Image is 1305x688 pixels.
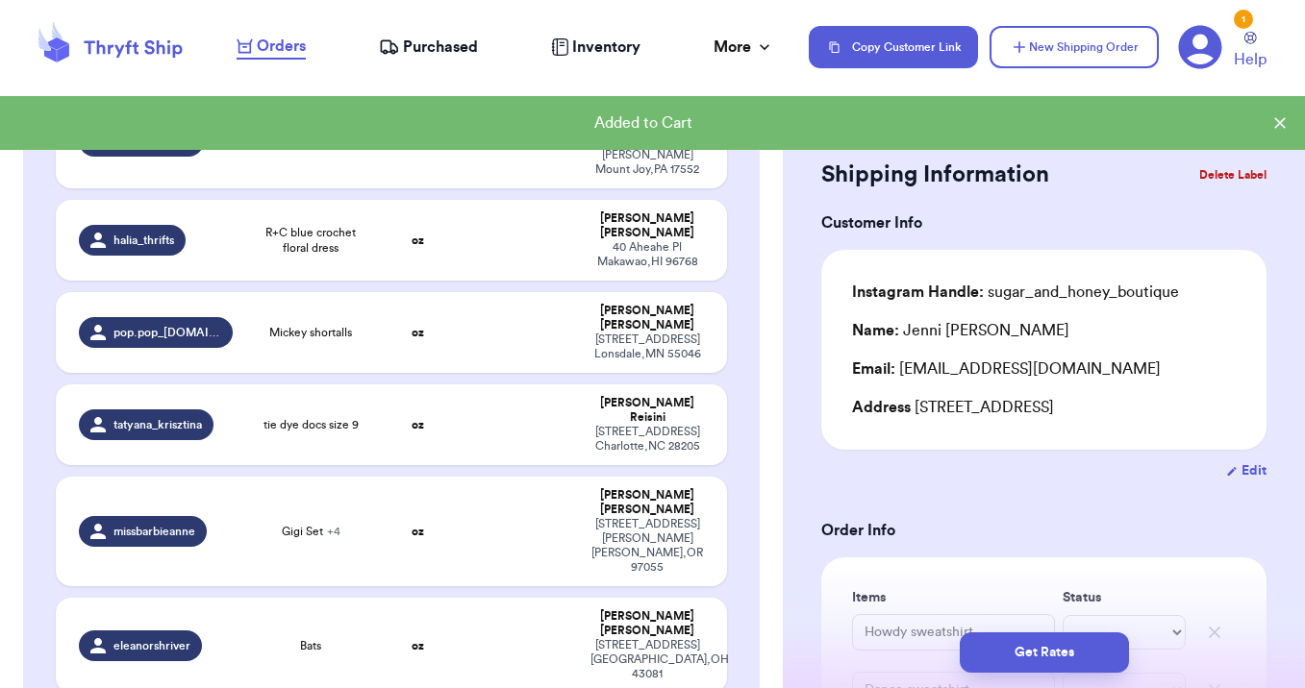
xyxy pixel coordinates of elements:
[852,323,899,338] span: Name:
[590,517,703,575] div: [STREET_ADDRESS][PERSON_NAME] [PERSON_NAME] , OR 97055
[852,319,1069,342] div: Jenni [PERSON_NAME]
[714,36,774,59] div: More
[551,36,640,59] a: Inventory
[300,638,321,653] span: Bats
[412,419,424,430] strong: oz
[821,211,1267,234] h3: Customer Info
[264,417,359,432] span: tie dye docs size 9
[113,638,190,653] span: eleanorshriver
[590,332,703,361] div: [STREET_ADDRESS] Lonsdale , MN 55046
[809,26,978,68] button: Copy Customer Link
[282,524,340,539] span: Gigi Set
[590,638,703,681] div: [STREET_ADDRESS] [GEOGRAPHIC_DATA] , OH 43081
[379,36,478,59] a: Purchased
[852,588,1055,607] label: Items
[590,134,703,177] div: [STREET_ADDRESS][PERSON_NAME] Mount Joy , PA 17552
[256,225,366,256] span: R+C blue crochet floral dress
[1063,588,1186,607] label: Status
[590,396,703,425] div: [PERSON_NAME] Reisini
[113,233,174,248] span: halia_thrifts
[1226,461,1267,480] button: Edit
[852,396,1236,419] div: [STREET_ADDRESS]
[412,640,424,651] strong: oz
[590,240,703,269] div: 40 Aheahe Pl Makawao , HI 96768
[590,425,703,454] div: [STREET_ADDRESS] Charlotte , NC 28205
[403,36,478,59] span: Purchased
[821,160,1049,190] h2: Shipping Information
[113,417,202,432] span: tatyana_krisztina
[1178,25,1222,69] a: 1
[852,281,1179,304] div: sugar_and_honey_boutique
[852,361,895,377] span: Email:
[572,36,640,59] span: Inventory
[1192,154,1274,196] button: Delete Label
[412,526,424,537] strong: oz
[1234,32,1267,71] a: Help
[990,26,1159,68] button: New Shipping Order
[412,327,424,338] strong: oz
[269,325,352,340] span: Mickey shortalls
[1234,48,1267,71] span: Help
[15,111,1270,135] div: Added to Cart
[590,609,703,638] div: [PERSON_NAME] [PERSON_NAME]
[113,325,220,340] span: pop.pop_[DOMAIN_NAME]
[1234,10,1253,29] div: 1
[590,304,703,332] div: [PERSON_NAME] [PERSON_NAME]
[852,400,911,415] span: Address
[960,632,1129,673] button: Get Rates
[327,526,340,537] span: + 4
[852,357,1236,381] div: [EMAIL_ADDRESS][DOMAIN_NAME]
[821,519,1267,542] h3: Order Info
[257,35,306,58] span: Orders
[590,488,703,517] div: [PERSON_NAME] [PERSON_NAME]
[852,284,984,300] span: Instagram Handle:
[590,211,703,240] div: [PERSON_NAME] [PERSON_NAME]
[412,234,424,246] strong: oz
[113,524,195,539] span: missbarbieanne
[237,35,306,60] a: Orders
